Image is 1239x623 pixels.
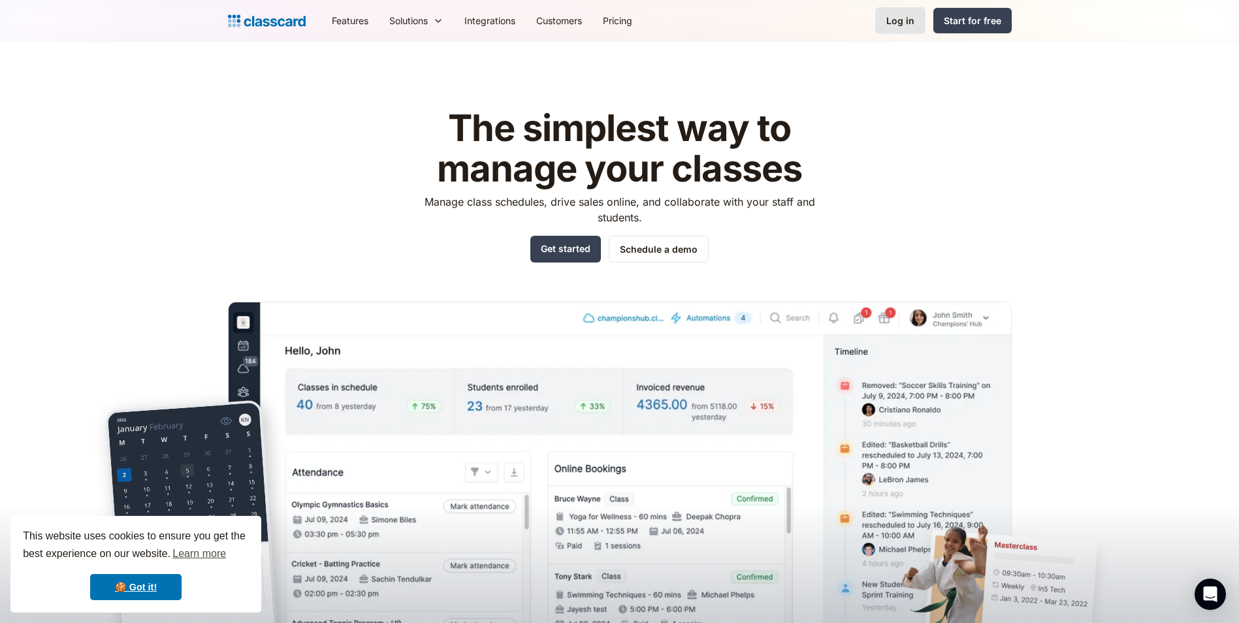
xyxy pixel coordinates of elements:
[526,6,592,35] a: Customers
[609,236,709,263] a: Schedule a demo
[170,544,228,564] a: learn more about cookies
[10,516,261,613] div: cookieconsent
[228,12,306,30] a: Logo
[944,14,1001,27] div: Start for free
[90,574,182,600] a: dismiss cookie message
[454,6,526,35] a: Integrations
[412,194,827,225] p: Manage class schedules, drive sales online, and collaborate with your staff and students.
[23,528,249,564] span: This website uses cookies to ensure you get the best experience on our website.
[1195,579,1226,610] div: Open Intercom Messenger
[379,6,454,35] div: Solutions
[530,236,601,263] a: Get started
[592,6,643,35] a: Pricing
[875,7,925,34] a: Log in
[389,14,428,27] div: Solutions
[933,8,1012,33] a: Start for free
[886,14,914,27] div: Log in
[412,108,827,189] h1: The simplest way to manage your classes
[321,6,379,35] a: Features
